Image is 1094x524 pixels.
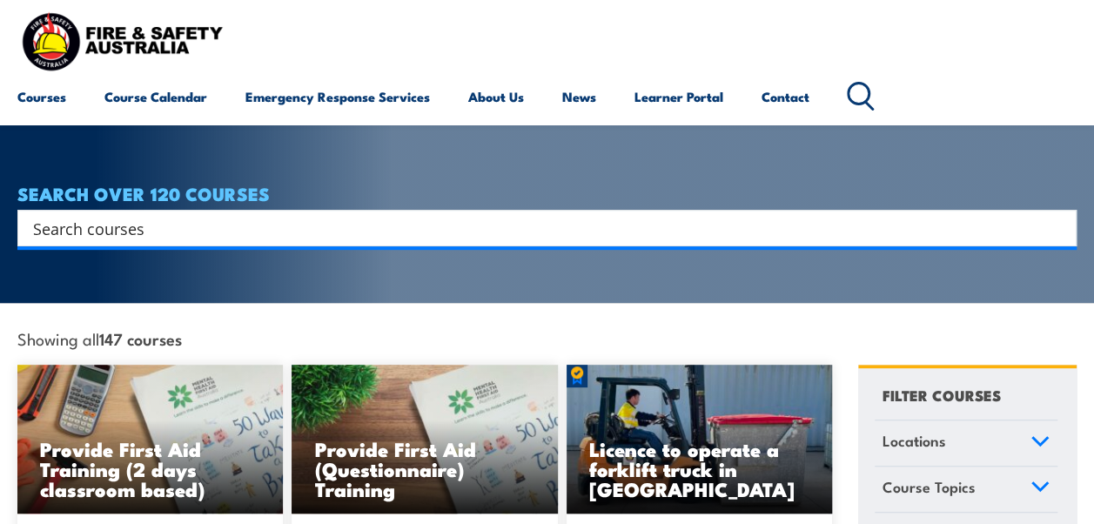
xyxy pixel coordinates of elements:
[17,76,66,118] a: Courses
[99,326,182,350] strong: 147 courses
[567,365,832,514] img: Licence to operate a forklift truck Training
[883,429,946,453] span: Locations
[40,439,260,499] h3: Provide First Aid Training (2 days classroom based)
[245,76,430,118] a: Emergency Response Services
[17,184,1077,203] h4: SEARCH OVER 120 COURSES
[292,365,557,514] img: Mental Health First Aid Training (Standard) – Blended Classroom
[762,76,809,118] a: Contact
[634,76,723,118] a: Learner Portal
[589,439,809,499] h3: Licence to operate a forklift truck in [GEOGRAPHIC_DATA]
[883,475,976,499] span: Course Topics
[17,365,283,514] a: Provide First Aid Training (2 days classroom based)
[292,365,557,514] a: Provide First Aid (Questionnaire) Training
[875,420,1057,466] a: Locations
[468,76,524,118] a: About Us
[314,439,534,499] h3: Provide First Aid (Questionnaire) Training
[33,215,1038,241] input: Search input
[17,329,182,347] span: Showing all
[17,365,283,514] img: Mental Health First Aid Training (Standard) – Classroom
[1046,216,1071,240] button: Search magnifier button
[37,216,1042,240] form: Search form
[567,365,832,514] a: Licence to operate a forklift truck in [GEOGRAPHIC_DATA]
[104,76,207,118] a: Course Calendar
[883,383,1001,406] h4: FILTER COURSES
[875,467,1057,512] a: Course Topics
[562,76,596,118] a: News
